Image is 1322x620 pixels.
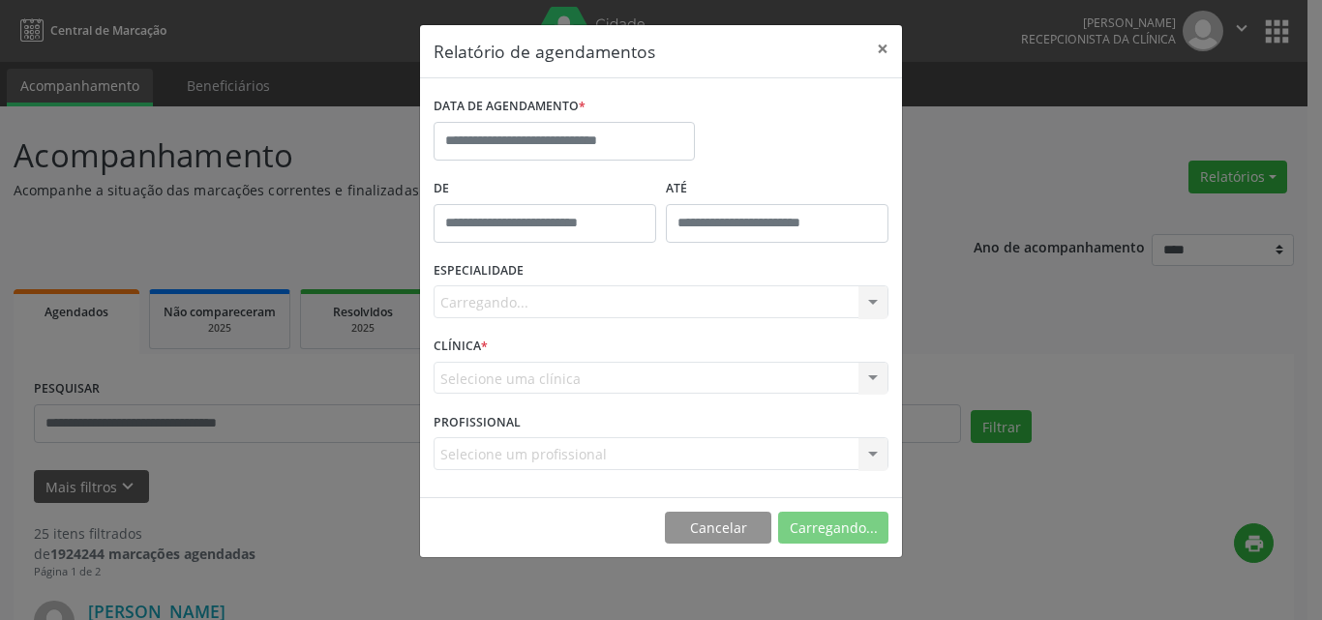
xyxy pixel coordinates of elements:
[665,512,771,545] button: Cancelar
[434,174,656,204] label: De
[434,256,524,286] label: ESPECIALIDADE
[434,407,521,437] label: PROFISSIONAL
[666,174,888,204] label: ATÉ
[863,25,902,73] button: Close
[434,92,586,122] label: DATA DE AGENDAMENTO
[434,39,655,64] h5: Relatório de agendamentos
[434,332,488,362] label: CLÍNICA
[778,512,888,545] button: Carregando...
